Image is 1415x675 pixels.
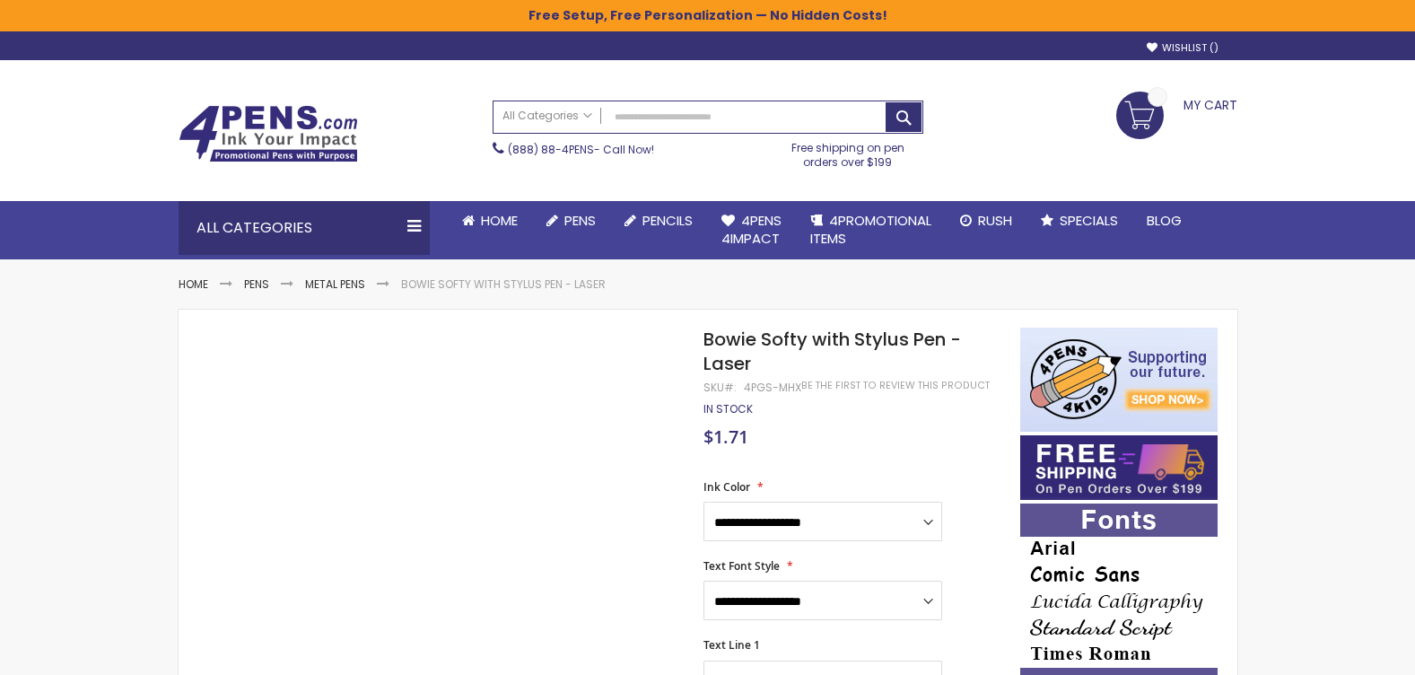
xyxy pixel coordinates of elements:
a: Home [179,276,208,292]
span: All Categories [502,109,592,123]
a: 4PROMOTIONALITEMS [796,201,946,259]
span: Ink Color [703,479,750,495]
span: Rush [978,211,1012,230]
a: Home [448,201,532,241]
a: All Categories [494,101,601,131]
span: 4Pens 4impact [721,211,782,248]
a: Be the first to review this product [801,379,990,392]
span: Home [481,211,518,230]
a: Pens [532,201,610,241]
span: Pencils [642,211,693,230]
a: Blog [1132,201,1196,241]
a: 4Pens4impact [707,201,796,259]
a: Rush [946,201,1026,241]
span: Text Font Style [703,558,780,574]
a: Pens [244,276,269,292]
img: Free shipping on orders over $199 [1020,435,1218,500]
span: Specials [1060,211,1118,230]
span: 4PROMOTIONAL ITEMS [810,211,931,248]
span: - Call Now! [508,142,654,157]
strong: SKU [703,380,737,395]
span: Blog [1147,211,1182,230]
a: (888) 88-4PENS [508,142,594,157]
div: 4PGS-MHX [744,381,801,395]
a: Pencils [610,201,707,241]
li: Bowie Softy with Stylus Pen - Laser [401,277,606,292]
div: Free shipping on pen orders over $199 [773,134,923,170]
span: Text Line 1 [703,637,760,653]
div: All Categories [179,201,430,255]
img: 4Pens Custom Pens and Promotional Products [179,105,358,162]
a: Specials [1026,201,1132,241]
span: Bowie Softy with Stylus Pen - Laser [703,327,961,376]
a: Wishlist [1147,41,1218,55]
div: Availability [703,402,753,416]
img: 4pens 4 kids [1020,328,1218,432]
span: In stock [703,401,753,416]
span: $1.71 [703,425,748,449]
a: Metal Pens [305,276,365,292]
span: Pens [564,211,596,230]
